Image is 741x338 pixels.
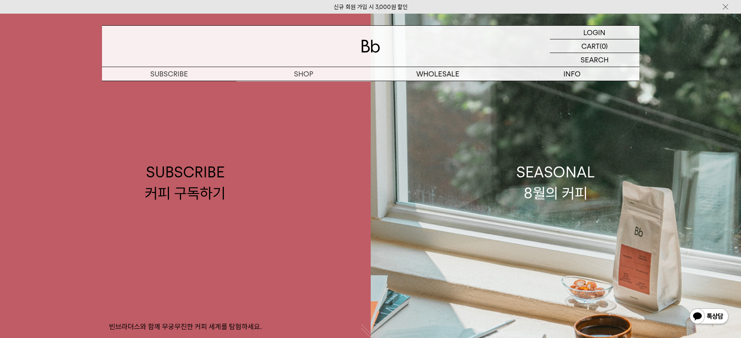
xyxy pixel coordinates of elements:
a: SHOP [236,67,371,81]
img: 로고 [361,40,380,53]
a: 신규 회원 가입 시 3,000원 할인 [334,4,408,11]
p: SEARCH [581,53,609,67]
a: CART (0) [550,39,639,53]
p: LOGIN [583,26,605,39]
a: LOGIN [550,26,639,39]
a: 원두 [236,81,371,94]
p: WHOLESALE [371,67,505,81]
img: 카카오톡 채널 1:1 채팅 버튼 [689,308,729,326]
a: SUBSCRIBE [102,67,236,81]
p: (0) [600,39,608,53]
p: CART [581,39,600,53]
p: INFO [505,67,639,81]
div: SUBSCRIBE 커피 구독하기 [145,162,225,203]
div: SEASONAL 8월의 커피 [516,162,595,203]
